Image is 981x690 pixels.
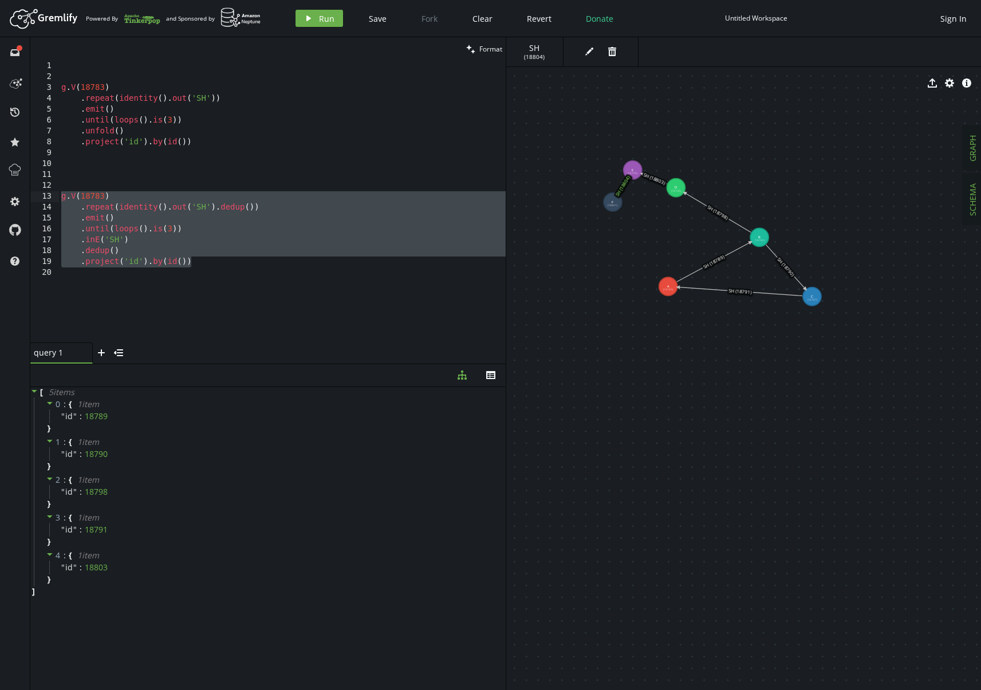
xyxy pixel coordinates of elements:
[632,168,633,172] tspan: E
[758,235,761,240] tspan: B
[30,257,59,267] div: 19
[30,586,35,597] span: ]
[967,135,978,161] span: GRAPH
[73,448,77,459] span: "
[64,399,66,409] span: :
[80,562,82,573] span: :
[30,72,59,82] div: 2
[69,512,72,523] span: {
[725,14,787,22] div: Untitled Workspace
[46,499,50,509] span: }
[30,235,59,246] div: 17
[612,200,613,204] tspan: F
[518,10,560,27] button: Revert
[30,148,59,159] div: 9
[73,486,77,497] span: "
[360,10,395,27] button: Save
[577,10,622,27] button: Donate
[65,487,73,497] span: id
[69,475,72,485] span: {
[30,137,59,148] div: 8
[30,169,59,180] div: 11
[56,550,61,561] span: 4
[675,186,677,190] tspan: D
[56,474,61,485] span: 2
[64,475,66,485] span: :
[479,44,502,54] span: Format
[61,486,65,497] span: "
[663,287,673,291] tspan: (18783)
[85,525,108,535] div: 18791
[30,61,59,72] div: 1
[472,13,493,24] span: Clear
[73,411,77,421] span: "
[80,525,82,535] span: :
[56,436,61,447] span: 1
[628,171,638,175] tspan: (18799)
[586,13,613,24] span: Donate
[85,562,108,573] div: 18803
[80,449,82,459] span: :
[940,13,967,24] span: Sign In
[65,411,73,421] span: id
[671,189,681,192] tspan: (18796)
[30,115,59,126] div: 6
[30,126,59,137] div: 7
[85,487,108,497] div: 18798
[46,537,50,547] span: }
[30,82,59,93] div: 3
[77,550,99,561] span: 1 item
[46,461,50,471] span: }
[30,159,59,169] div: 10
[61,562,65,573] span: "
[69,399,72,409] span: {
[56,399,61,409] span: 0
[30,246,59,257] div: 18
[64,512,66,523] span: :
[30,93,59,104] div: 4
[80,487,82,497] span: :
[527,13,551,24] span: Revert
[65,525,73,535] span: id
[935,10,972,27] button: Sign In
[30,202,59,213] div: 14
[69,437,72,447] span: {
[319,13,334,24] span: Run
[49,387,74,397] span: 5 item s
[524,53,545,61] span: ( 18804 )
[69,550,72,561] span: {
[30,104,59,115] div: 5
[166,7,261,29] div: and Sponsored by
[220,7,261,27] img: AWS Neptune
[40,387,43,397] span: [
[518,43,551,53] span: SH
[73,524,77,535] span: "
[967,183,978,216] span: SCHEMA
[64,550,66,561] span: :
[77,399,99,409] span: 1 item
[30,213,59,224] div: 15
[77,474,99,485] span: 1 item
[30,267,59,278] div: 20
[30,180,59,191] div: 12
[77,436,99,447] span: 1 item
[64,437,66,447] span: :
[463,37,506,61] button: Format
[65,449,73,459] span: id
[86,9,160,29] div: Powered By
[412,10,447,27] button: Fork
[80,411,82,421] span: :
[807,298,817,301] tspan: (18787)
[369,13,387,24] span: Save
[754,239,765,242] tspan: (18785)
[608,203,618,207] tspan: (18801)
[811,294,813,299] tspan: C
[46,423,50,433] span: }
[30,191,59,202] div: 13
[56,512,61,523] span: 3
[46,574,50,585] span: }
[61,524,65,535] span: "
[77,512,99,523] span: 1 item
[61,411,65,421] span: "
[30,224,59,235] div: 16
